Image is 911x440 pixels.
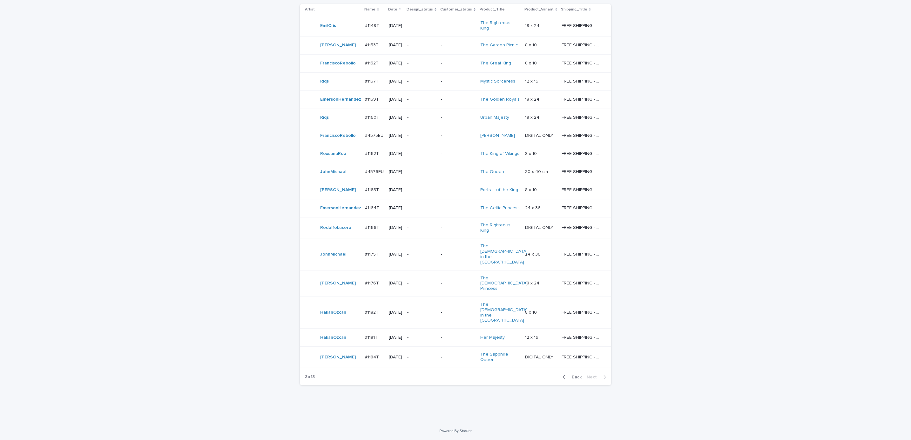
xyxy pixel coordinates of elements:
p: FREE SHIPPING - preview in 1-2 business days, after your approval delivery will take 5-10 b.d. [562,186,602,193]
p: #1176T [365,279,380,286]
p: - [407,97,436,102]
p: - [407,187,436,193]
p: 8 x 10 [525,186,538,193]
p: #1162T [365,150,380,157]
p: 24 x 36 [525,250,542,257]
p: 18 x 24 [525,279,541,286]
p: 3 of 3 [300,369,320,385]
p: #1160T [365,114,381,120]
a: The [DEMOGRAPHIC_DATA] in the [GEOGRAPHIC_DATA] [480,243,528,265]
p: 30 x 40 cm [525,168,549,175]
a: The Great King [480,61,511,66]
p: FREE SHIPPING - preview in 1-2 business days, after your approval delivery will take 5-10 busines... [562,168,602,175]
p: - [441,187,475,193]
tr: HakanOzcan #1181T#1181T [DATE]--Her Majesty 12 x 1612 x 16 FREE SHIPPING - preview in 1-2 busines... [300,329,611,347]
a: Riqs [320,79,329,84]
p: - [441,281,475,286]
p: - [407,151,436,157]
p: #1182T [365,309,380,315]
p: [DATE] [389,79,402,84]
a: JohnMichael [320,169,346,175]
p: [DATE] [389,205,402,211]
a: The Golden Royals [480,97,520,102]
a: The Righteous King [480,20,520,31]
p: - [407,225,436,230]
a: EmersonHernandez [320,97,361,102]
a: The Queen [480,169,504,175]
p: - [441,79,475,84]
tr: [PERSON_NAME] #1163T#1163T [DATE]--Portrait of the King 8 x 108 x 10 FREE SHIPPING - preview in 1... [300,181,611,199]
span: Next [587,375,601,379]
p: 12 x 16 [525,334,540,340]
a: The Celtic Princess [480,205,520,211]
p: - [441,169,475,175]
p: #1157T [365,77,380,84]
p: #1149T [365,22,381,29]
p: Design_status [407,6,433,13]
p: - [407,43,436,48]
p: FREE SHIPPING - preview in 1-2 business days, after your approval delivery will take 5-10 b.d. [562,96,602,102]
p: - [441,355,475,360]
tr: Riqs #1160T#1160T [DATE]--Urban Majesty 18 x 2418 x 24 FREE SHIPPING - preview in 1-2 business da... [300,109,611,127]
a: Urban Majesty [480,115,509,120]
p: #4576EU [365,168,385,175]
p: Product_Title [480,6,505,13]
a: [PERSON_NAME] [320,281,356,286]
p: DIGITAL ONLY [525,132,555,138]
button: Next [584,374,611,380]
p: FREE SHIPPING - preview in 1-2 business days, after your approval delivery will take 5-10 b.d. [562,204,602,211]
tr: FranciscoRebollo #4575EU#4575EU [DATE]--[PERSON_NAME] DIGITAL ONLYDIGITAL ONLY FREE SHIPPING - pr... [300,127,611,145]
a: The King of Vikings [480,151,519,157]
a: [PERSON_NAME] [320,355,356,360]
p: - [441,133,475,138]
a: The Sapphire Queen [480,352,520,363]
p: 24 x 36 [525,204,542,211]
p: #4575EU [365,132,385,138]
p: #1163T [365,186,380,193]
a: Her Majesty [480,335,505,340]
a: [PERSON_NAME] [320,43,356,48]
p: - [407,23,436,29]
a: The Garden Picnic [480,43,518,48]
tr: RodolfoLucero #1166T#1166T [DATE]--The Righteous King DIGITAL ONLYDIGITAL ONLY FREE SHIPPING - pr... [300,217,611,238]
a: Powered By Stacker [439,429,471,433]
p: #1159T [365,96,380,102]
a: Mystic Sorceress [480,79,515,84]
p: FREE SHIPPING - preview in 1-2 business days, after your approval delivery will take 5-10 b.d. [562,334,602,340]
p: FREE SHIPPING - preview in 1-2 business days, after your approval delivery will take 5-10 b.d. [562,150,602,157]
tr: FranciscoRebollo #1152T#1152T [DATE]--The Great King 8 x 108 x 10 FREE SHIPPING - preview in 1-2 ... [300,54,611,72]
tr: EmilCris #1149T#1149T [DATE]--The Righteous King 18 x 2418 x 24 FREE SHIPPING - preview in 1-2 bu... [300,15,611,37]
button: Back [557,374,584,380]
p: FREE SHIPPING - preview in 1-2 business days, after your approval delivery will take 5-10 b.d. [562,22,602,29]
p: 8 x 10 [525,150,538,157]
p: [DATE] [389,310,402,315]
p: - [407,252,436,257]
p: #1164T [365,204,381,211]
a: The [DEMOGRAPHIC_DATA] in the [GEOGRAPHIC_DATA] [480,302,528,323]
p: - [407,205,436,211]
p: - [407,79,436,84]
p: [DATE] [389,97,402,102]
p: - [407,169,436,175]
p: - [407,335,436,340]
p: 8 x 10 [525,309,538,315]
a: FranciscoRebollo [320,61,356,66]
p: 18 x 24 [525,114,541,120]
tr: RoxsanaRoa #1162T#1162T [DATE]--The King of Vikings 8 x 108 x 10 FREE SHIPPING - preview in 1-2 b... [300,145,611,163]
p: 12 x 16 [525,77,540,84]
p: #1181T [365,334,379,340]
a: [PERSON_NAME] [320,187,356,193]
p: FREE SHIPPING - preview in 1-2 business days, after your approval delivery will take 5-10 b.d. [562,41,602,48]
p: FREE SHIPPING - preview in 1-2 business days, after your approval delivery will take 5-10 b.d. [562,279,602,286]
p: [DATE] [389,151,402,157]
p: FREE SHIPPING - preview in 1-2 business days, after your approval delivery will take 5-10 b.d. [562,250,602,257]
a: JohnMichael [320,252,346,257]
p: Artist [305,6,315,13]
p: - [441,252,475,257]
p: FREE SHIPPING - preview in 1-2 business days, after your approval delivery will take 5-10 busines... [562,132,602,138]
p: 18 x 24 [525,22,541,29]
p: FREE SHIPPING - preview in 1-2 business days, after your approval delivery will take 5-10 b.d. [562,114,602,120]
p: DIGITAL ONLY [525,353,555,360]
p: Shipping_Title [561,6,587,13]
p: [DATE] [389,169,402,175]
